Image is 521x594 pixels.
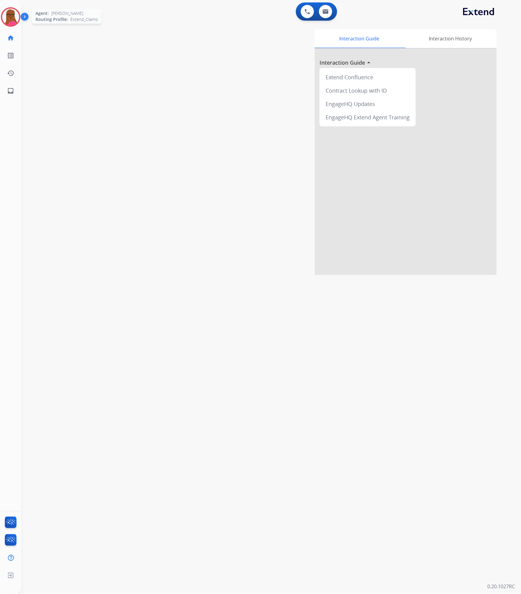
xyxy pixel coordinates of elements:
[2,9,19,26] img: avatar
[7,52,14,59] mat-icon: list_alt
[487,583,515,590] p: 0.20.1027RC
[315,29,404,48] div: Interaction Guide
[7,87,14,94] mat-icon: inbox
[404,29,497,48] div: Interaction History
[51,10,83,16] span: [PERSON_NAME]
[7,34,14,42] mat-icon: home
[322,111,413,124] div: EngageHQ Extend Agent Training
[36,16,68,22] span: Routing Profile:
[36,10,49,16] span: Agent:
[322,84,413,97] div: Contract Lookup with ID
[322,97,413,111] div: EngageHQ Updates
[322,70,413,84] div: Extend Confluence
[7,70,14,77] mat-icon: history
[70,16,98,22] span: Extend_Claims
